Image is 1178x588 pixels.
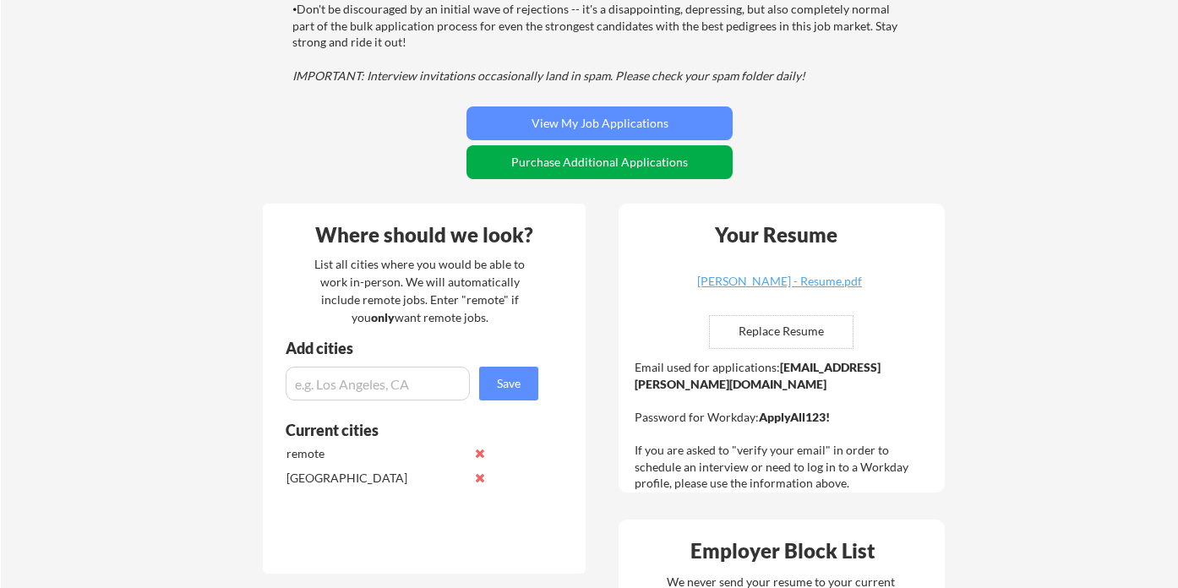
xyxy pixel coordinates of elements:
[679,275,880,287] div: [PERSON_NAME] - Resume.pdf
[466,106,733,140] button: View My Job Applications
[303,255,536,326] div: List all cities where you would be able to work in-person. We will automatically include remote j...
[371,310,395,324] strong: only
[286,367,470,400] input: e.g. Los Angeles, CA
[625,541,940,561] div: Employer Block List
[286,340,543,356] div: Add cities
[286,445,465,462] div: remote
[692,225,859,245] div: Your Resume
[286,422,520,438] div: Current cities
[635,360,881,391] strong: [EMAIL_ADDRESS][PERSON_NAME][DOMAIN_NAME]
[635,359,933,492] div: Email used for applications: Password for Workday: If you are asked to "verify your email" in ord...
[267,225,581,245] div: Where should we look?
[286,470,465,487] div: [GEOGRAPHIC_DATA]
[466,145,733,179] button: Purchase Additional Applications
[759,410,830,424] strong: ApplyAll123!
[292,3,297,16] font: •
[479,367,538,400] button: Save
[292,68,805,83] em: IMPORTANT: Interview invitations occasionally land in spam. Please check your spam folder daily!
[679,275,880,302] a: [PERSON_NAME] - Resume.pdf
